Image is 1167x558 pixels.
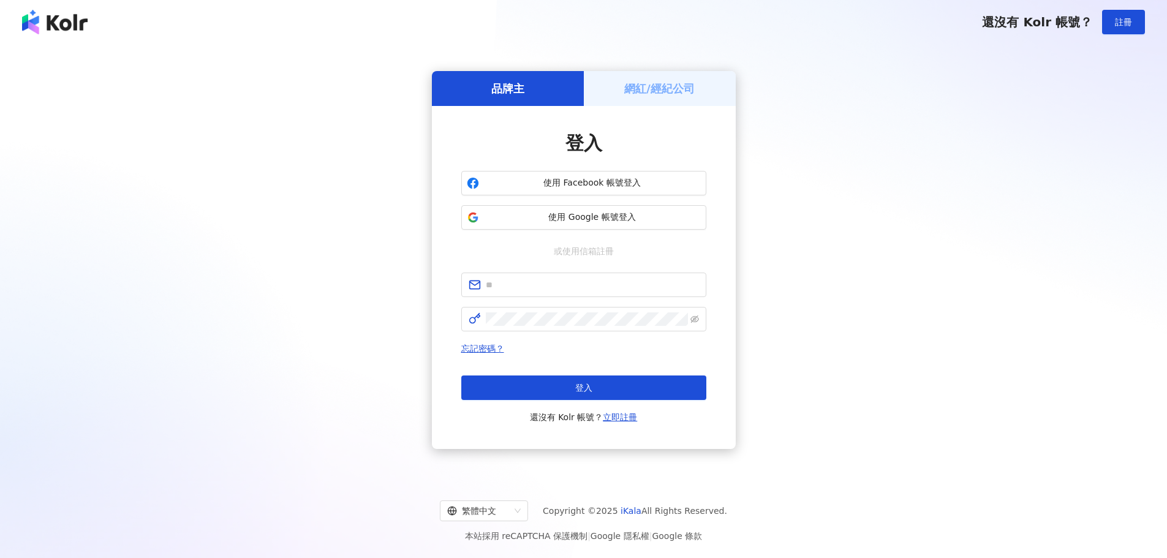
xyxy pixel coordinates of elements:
[461,205,706,230] button: 使用 Google 帳號登入
[603,412,637,422] a: 立即註冊
[484,177,701,189] span: 使用 Facebook 帳號登入
[484,211,701,224] span: 使用 Google 帳號登入
[447,501,510,521] div: 繁體中文
[543,503,727,518] span: Copyright © 2025 All Rights Reserved.
[982,15,1092,29] span: 還沒有 Kolr 帳號？
[461,375,706,400] button: 登入
[565,132,602,154] span: 登入
[649,531,652,541] span: |
[575,383,592,393] span: 登入
[591,531,649,541] a: Google 隱私權
[621,506,641,516] a: iKala
[1115,17,1132,27] span: 註冊
[587,531,591,541] span: |
[624,81,695,96] h5: 網紅/經紀公司
[652,531,702,541] a: Google 條款
[1102,10,1145,34] button: 註冊
[461,344,504,353] a: 忘記密碼？
[545,244,622,258] span: 或使用信箱註冊
[690,315,699,323] span: eye-invisible
[22,10,88,34] img: logo
[461,171,706,195] button: 使用 Facebook 帳號登入
[465,529,702,543] span: 本站採用 reCAPTCHA 保護機制
[491,81,524,96] h5: 品牌主
[530,410,638,424] span: 還沒有 Kolr 帳號？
